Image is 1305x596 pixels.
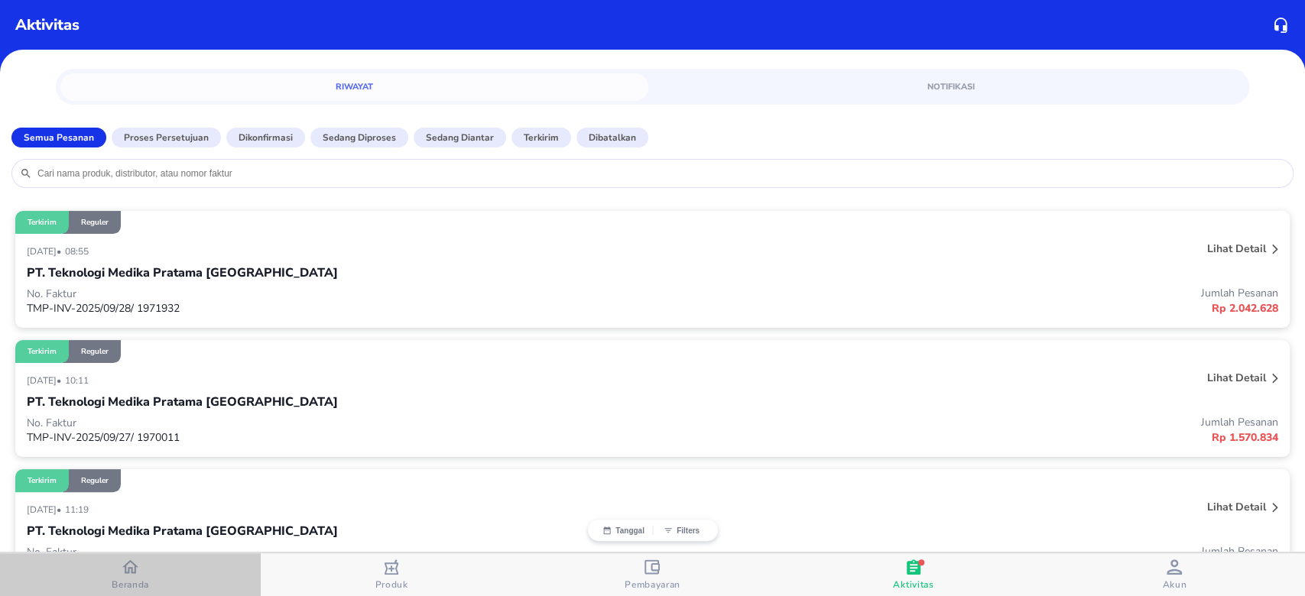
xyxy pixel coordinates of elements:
[65,374,93,387] p: 10:11
[15,14,80,37] p: Aktivitas
[11,128,106,147] button: Semua Pesanan
[323,131,396,144] p: Sedang diproses
[1207,241,1266,256] p: Lihat detail
[60,73,648,101] a: Riwayat
[1044,553,1305,596] button: Akun
[1207,500,1266,514] p: Lihat detail
[522,553,783,596] button: Pembayaran
[27,374,65,387] p: [DATE] •
[27,504,65,516] p: [DATE] •
[310,128,408,147] button: Sedang diproses
[653,286,1279,300] p: Jumlah Pesanan
[375,578,408,591] span: Produk
[1162,578,1187,591] span: Akun
[653,526,710,535] button: Filters
[28,475,57,486] p: Terkirim
[653,429,1279,445] p: Rp 1.570.834
[625,578,680,591] span: Pembayaran
[261,553,521,596] button: Produk
[81,346,109,357] p: Reguler
[28,346,57,357] p: Terkirim
[81,475,109,486] p: Reguler
[27,430,653,445] p: TMP-INV-2025/09/27/ 1970011
[589,131,636,144] p: Dibatalkan
[81,217,109,228] p: Reguler
[112,578,149,591] span: Beranda
[28,217,57,228] p: Terkirim
[893,578,933,591] span: Aktivitas
[239,131,293,144] p: Dikonfirmasi
[226,128,305,147] button: Dikonfirmasi
[27,393,338,411] p: PT. Teknologi Medika Pratama [GEOGRAPHIC_DATA]
[27,545,653,559] p: No. Faktur
[783,553,1044,596] button: Aktivitas
[524,131,559,144] p: Terkirim
[24,131,94,144] p: Semua Pesanan
[36,167,1285,180] input: Cari nama produk, distributor, atau nomor faktur
[27,245,65,258] p: [DATE] •
[124,131,209,144] p: Proses Persetujuan
[511,128,571,147] button: Terkirim
[65,504,93,516] p: 11:19
[27,416,653,430] p: No. Faktur
[27,301,653,316] p: TMP-INV-2025/09/28/ 1971932
[653,544,1279,559] p: Jumlah Pesanan
[27,287,653,301] p: No. Faktur
[576,128,648,147] button: Dibatalkan
[667,79,1235,94] span: Notifikasi
[65,245,93,258] p: 08:55
[596,526,653,535] button: Tanggal
[657,73,1245,101] a: Notifikasi
[112,128,221,147] button: Proses Persetujuan
[414,128,506,147] button: Sedang diantar
[70,79,638,94] span: Riwayat
[653,300,1279,316] p: Rp 2.042.628
[27,264,338,282] p: PT. Teknologi Medika Pratama [GEOGRAPHIC_DATA]
[426,131,494,144] p: Sedang diantar
[653,415,1279,429] p: Jumlah Pesanan
[1207,371,1266,385] p: Lihat detail
[56,69,1248,101] div: simple tabs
